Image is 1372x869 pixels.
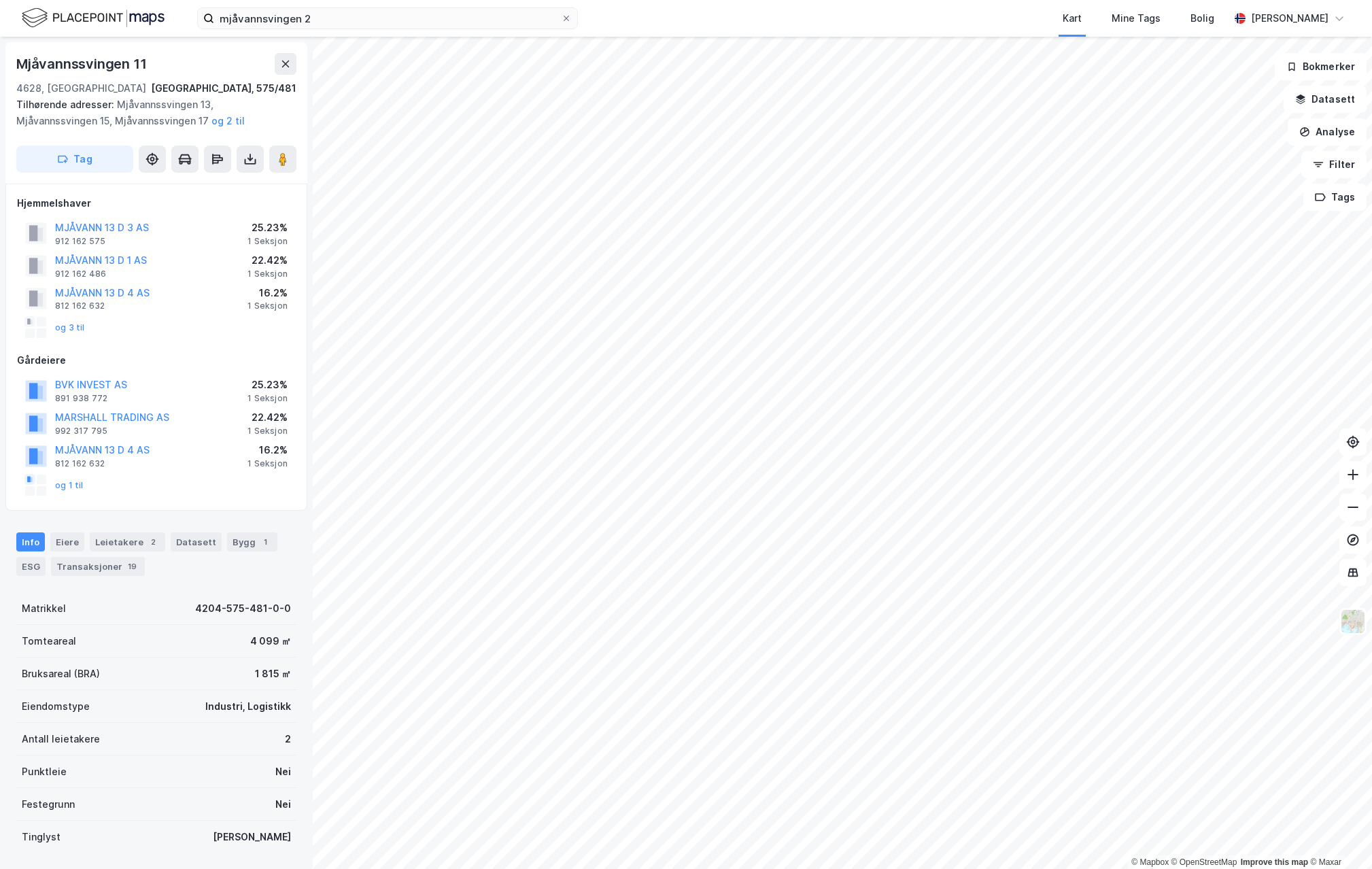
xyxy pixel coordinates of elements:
div: Leietakere [90,532,165,551]
div: Tinglyst [22,829,61,845]
div: Antall leietakere [22,731,100,747]
div: Mjåvannssvingen 11 [16,53,149,75]
div: Tomteareal [22,633,76,649]
div: 1 Seksjon [247,393,288,404]
div: 4 099 ㎡ [250,633,291,649]
div: 22.42% [247,409,288,426]
div: Bruksareal (BRA) [22,666,100,682]
div: 1 Seksjon [247,269,288,279]
div: Eiendomstype [22,698,90,715]
div: 912 162 486 [55,269,106,279]
div: 1 Seksjon [247,426,288,437]
div: 16.2% [247,285,288,301]
div: Industri, Logistikk [205,698,291,715]
div: Punktleie [22,764,67,780]
button: Tag [16,146,133,173]
div: 1 Seksjon [247,236,288,247]
button: Tags [1303,184,1367,211]
div: Nei [275,796,291,813]
img: Z [1340,609,1366,634]
div: Eiere [50,532,84,551]
div: 812 162 632 [55,301,105,311]
div: 4628, [GEOGRAPHIC_DATA] [16,80,146,97]
div: 2 [285,731,291,747]
button: Datasett [1284,86,1367,113]
div: Mine Tags [1112,10,1161,27]
div: Matrikkel [22,600,66,617]
div: Festegrunn [22,796,75,813]
a: OpenStreetMap [1171,857,1237,867]
div: 2 [146,535,160,549]
div: Nei [275,764,291,780]
div: Mjåvannssvingen 13, Mjåvannssvingen 15, Mjåvannssvingen 17 [16,97,286,129]
img: logo.f888ab2527a4732fd821a326f86c7f29.svg [22,6,165,30]
div: [PERSON_NAME] [213,829,291,845]
div: 1 [258,535,272,549]
div: Kart [1063,10,1082,27]
iframe: Chat Widget [1304,804,1372,869]
span: Tilhørende adresser: [16,99,117,110]
button: Bokmerker [1275,53,1367,80]
div: 1 815 ㎡ [255,666,291,682]
div: 25.23% [247,377,288,393]
div: 891 938 772 [55,393,107,404]
div: 25.23% [247,220,288,236]
div: Info [16,532,45,551]
div: 1 Seksjon [247,301,288,311]
div: 912 162 575 [55,236,105,247]
div: Bolig [1190,10,1214,27]
div: 992 317 795 [55,426,107,437]
button: Filter [1301,151,1367,178]
div: 1 Seksjon [247,458,288,469]
div: 19 [125,560,139,573]
div: Bygg [227,532,277,551]
div: Hjemmelshaver [17,195,296,211]
a: Improve this map [1241,857,1308,867]
a: Mapbox [1131,857,1169,867]
div: ESG [16,557,46,576]
div: Gårdeiere [17,352,296,369]
div: 22.42% [247,252,288,269]
div: [PERSON_NAME] [1251,10,1328,27]
div: 812 162 632 [55,458,105,469]
div: 16.2% [247,442,288,458]
input: Søk på adresse, matrikkel, gårdeiere, leietakere eller personer [214,8,561,29]
div: 4204-575-481-0-0 [195,600,291,617]
div: Transaksjoner [51,557,145,576]
div: Datasett [171,532,222,551]
div: [GEOGRAPHIC_DATA], 575/481 [151,80,296,97]
button: Analyse [1288,118,1367,146]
